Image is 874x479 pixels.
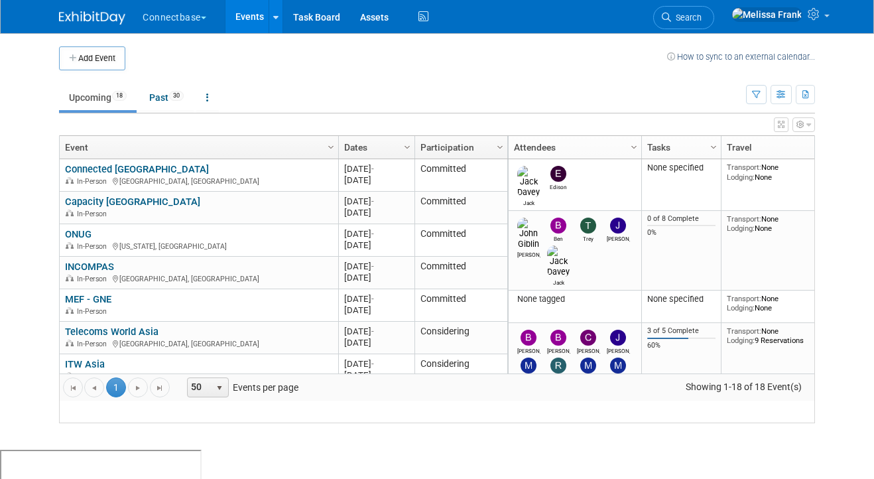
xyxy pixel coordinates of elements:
[344,326,408,337] div: [DATE]
[139,85,194,110] a: Past30
[727,136,818,159] a: Travel
[727,294,761,303] span: Transport:
[727,303,755,312] span: Lodging:
[59,11,125,25] img: ExhibitDay
[727,214,822,234] div: None None
[84,377,104,397] a: Go to the previous page
[647,341,716,350] div: 60%
[547,182,570,190] div: Edison Smith-Stubbs
[170,377,312,397] span: Events per page
[708,142,719,153] span: Column Settings
[344,305,408,316] div: [DATE]
[550,166,566,182] img: Edison Smith-Stubbs
[647,136,712,159] a: Tasks
[371,294,374,304] span: -
[647,163,716,173] div: None specified
[344,228,408,239] div: [DATE]
[344,370,408,381] div: [DATE]
[580,218,596,234] img: Trey Willis
[550,330,566,346] img: Brian Duffner
[521,330,536,346] img: Brian Maggiacomo
[727,172,755,182] span: Lodging:
[514,294,637,305] div: None tagged
[607,346,630,354] div: John Reumann
[65,175,332,186] div: [GEOGRAPHIC_DATA], [GEOGRAPHIC_DATA]
[77,340,111,348] span: In-Person
[65,240,332,251] div: [US_STATE], [GEOGRAPHIC_DATA]
[647,326,716,336] div: 3 of 5 Complete
[188,378,210,397] span: 50
[493,136,508,156] a: Column Settings
[344,174,408,186] div: [DATE]
[371,359,374,369] span: -
[727,294,822,313] div: None None
[89,383,99,393] span: Go to the previous page
[727,214,761,224] span: Transport:
[344,163,408,174] div: [DATE]
[344,272,408,283] div: [DATE]
[727,224,755,233] span: Lodging:
[629,142,639,153] span: Column Settings
[402,142,412,153] span: Column Settings
[495,142,505,153] span: Column Settings
[731,7,802,22] img: Melissa Frank
[133,383,143,393] span: Go to the next page
[214,383,225,393] span: select
[106,377,126,397] span: 1
[647,214,716,224] div: 0 of 8 Complete
[707,136,721,156] a: Column Settings
[65,261,114,273] a: INCOMPAS
[66,275,74,281] img: In-Person Event
[610,218,626,234] img: James Grant
[517,166,540,198] img: Jack Davey
[371,229,374,239] span: -
[66,242,74,249] img: In-Person Event
[344,261,408,272] div: [DATE]
[813,136,828,156] a: Column Settings
[65,163,209,175] a: Connected [GEOGRAPHIC_DATA]
[150,377,170,397] a: Go to the last page
[371,326,374,336] span: -
[674,377,814,396] span: Showing 1-18 of 18 Event(s)
[414,289,507,322] td: Committed
[547,245,570,277] img: Jack Davey
[344,239,408,251] div: [DATE]
[155,383,165,393] span: Go to the last page
[547,234,570,242] div: Ben Edmond
[653,6,714,29] a: Search
[647,228,716,238] div: 0%
[66,340,74,346] img: In-Person Event
[65,326,158,338] a: Telecoms World Asia
[344,207,408,218] div: [DATE]
[517,218,540,249] img: John Giblin
[414,257,507,289] td: Committed
[627,136,642,156] a: Column Settings
[371,261,374,271] span: -
[66,307,74,314] img: In-Person Event
[517,249,540,258] div: John Giblin
[66,177,74,184] img: In-Person Event
[607,234,630,242] div: James Grant
[344,136,406,159] a: Dates
[414,159,507,192] td: Committed
[514,136,633,159] a: Attendees
[65,196,200,208] a: Capacity [GEOGRAPHIC_DATA]
[66,372,74,379] img: In-Person Event
[77,275,111,283] span: In-Person
[128,377,148,397] a: Go to the next page
[727,336,755,345] span: Lodging:
[727,326,761,336] span: Transport:
[326,142,336,153] span: Column Settings
[344,293,408,305] div: [DATE]
[420,136,499,159] a: Participation
[610,358,626,374] img: Maria Sterck
[414,224,507,257] td: Committed
[65,358,105,370] a: ITW Asia
[671,13,702,23] span: Search
[401,136,415,156] a: Column Settings
[77,210,111,218] span: In-Person
[59,46,125,70] button: Add Event
[414,192,507,224] td: Committed
[66,210,74,216] img: In-Person Event
[77,372,111,381] span: In-Person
